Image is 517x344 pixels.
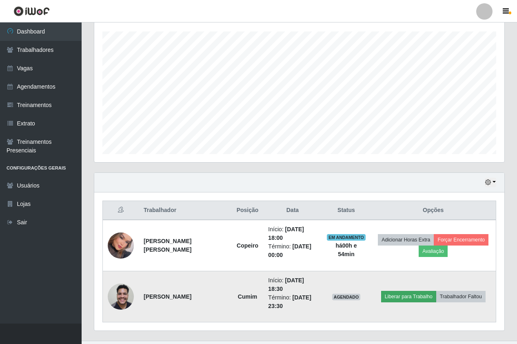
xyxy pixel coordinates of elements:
[108,279,134,314] img: 1750720776565.jpeg
[144,238,191,253] strong: [PERSON_NAME] [PERSON_NAME]
[268,277,304,292] time: [DATE] 18:30
[381,291,436,302] button: Liberar para Trabalho
[436,291,486,302] button: Trabalhador Faltou
[144,293,191,300] strong: [PERSON_NAME]
[139,201,232,220] th: Trabalhador
[327,234,366,241] span: EM ANDAMENTO
[13,6,50,16] img: CoreUI Logo
[419,246,448,257] button: Avaliação
[268,242,317,259] li: Término:
[434,234,488,246] button: Forçar Encerramento
[237,242,258,249] strong: Copeiro
[335,242,357,257] strong: há 00 h e 54 min
[268,293,317,310] li: Término:
[268,276,317,293] li: Início:
[371,201,496,220] th: Opções
[263,201,322,220] th: Data
[268,226,304,241] time: [DATE] 18:00
[268,225,317,242] li: Início:
[108,227,134,264] img: 1752940593841.jpeg
[232,201,264,220] th: Posição
[322,201,371,220] th: Status
[378,234,434,246] button: Adicionar Horas Extra
[238,293,257,300] strong: Cumim
[332,294,361,300] span: AGENDADO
